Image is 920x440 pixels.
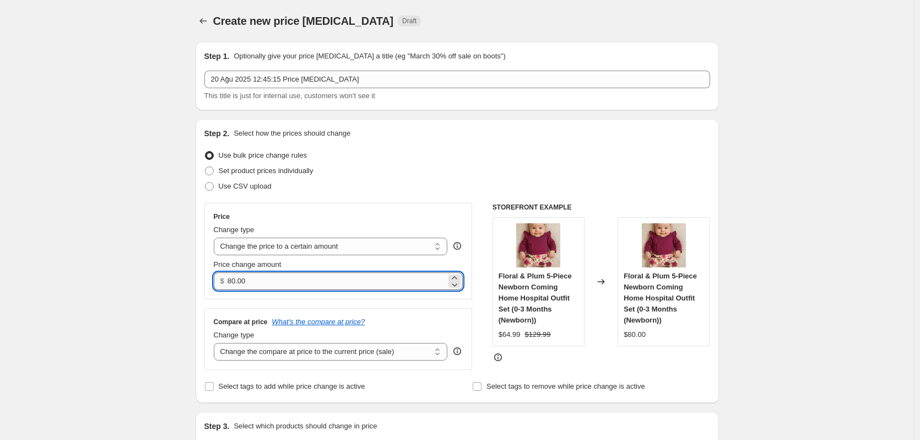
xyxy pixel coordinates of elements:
span: Draft [402,17,416,25]
div: help [452,240,463,251]
span: Use bulk price change rules [219,151,307,159]
span: $64.99 [499,330,521,339]
input: 80.00 [228,272,446,290]
span: Use CSV upload [219,182,272,190]
p: Optionally give your price [MEDICAL_DATA] a title (eg "March 30% off sale on boots") [234,51,505,62]
h3: Compare at price [214,318,268,326]
h3: Price [214,212,230,221]
button: Price change jobs [196,13,211,29]
img: rosemrdm_80x.png [642,223,686,267]
span: Floral & Plum 5-Piece Newborn Coming Home Hospital Outfit Set (0-3 Months (Newborn)) [499,272,572,324]
p: Select which products should change in price [234,421,377,432]
span: Select tags to add while price change is active [219,382,365,390]
span: Change type [214,331,255,339]
span: $ [220,277,224,285]
span: $129.99 [525,330,551,339]
h2: Step 3. [204,421,230,432]
h2: Step 2. [204,128,230,139]
button: What's the compare at price? [272,318,365,326]
span: Floral & Plum 5-Piece Newborn Coming Home Hospital Outfit Set (0-3 Months (Newborn)) [624,272,697,324]
span: Set product prices individually [219,167,313,175]
span: Price change amount [214,260,282,269]
h2: Step 1. [204,51,230,62]
span: This title is just for internal use, customers won't see it [204,92,375,100]
input: 30% off holiday sale [204,71,710,88]
span: $80.00 [624,330,646,339]
img: rosemrdm_80x.png [516,223,560,267]
div: help [452,346,463,357]
span: Create new price [MEDICAL_DATA] [213,15,394,27]
span: Select tags to remove while price change is active [486,382,645,390]
span: Change type [214,226,255,234]
h6: STOREFRONT EXAMPLE [493,203,710,212]
p: Select how the prices should change [234,128,350,139]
